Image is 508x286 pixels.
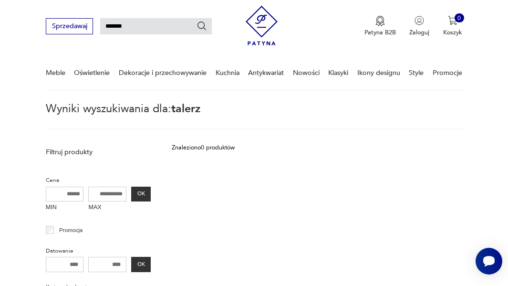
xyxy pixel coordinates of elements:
p: Filtruj produkty [46,148,151,157]
a: Klasyki [328,56,348,89]
a: Ikony designu [357,56,400,89]
p: Datowanie [46,246,151,256]
img: Patyna - sklep z meblami i dekoracjami vintage [246,2,278,49]
label: MAX [88,201,126,215]
span: talerz [171,101,200,117]
a: Ikona medaluPatyna B2B [364,16,396,37]
button: OK [131,187,151,202]
a: Kuchnia [216,56,239,89]
button: Patyna B2B [364,16,396,37]
p: Cena [46,176,151,185]
button: 0Koszyk [443,16,462,37]
p: Promocja [59,225,83,235]
a: Oświetlenie [74,56,110,89]
p: Wyniki wyszukiwania dla: [46,104,462,129]
button: Zaloguj [409,16,429,37]
p: Zaloguj [409,28,429,37]
img: Ikona koszyka [448,16,457,25]
a: Antykwariat [248,56,284,89]
a: Sprzedawaj [46,24,93,30]
label: MIN [46,201,84,215]
iframe: Smartsupp widget button [476,248,502,275]
a: Dekoracje i przechowywanie [119,56,207,89]
a: Style [409,56,424,89]
button: OK [131,257,151,272]
button: Szukaj [197,21,207,32]
a: Nowości [293,56,320,89]
img: Ikona medalu [375,16,385,26]
img: Ikonka użytkownika [415,16,424,25]
div: 0 [455,13,464,23]
p: Patyna B2B [364,28,396,37]
a: Meble [46,56,65,89]
p: Koszyk [443,28,462,37]
div: Znaleziono 0 produktów [172,143,235,153]
button: Sprzedawaj [46,18,93,34]
a: Promocje [433,56,462,89]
